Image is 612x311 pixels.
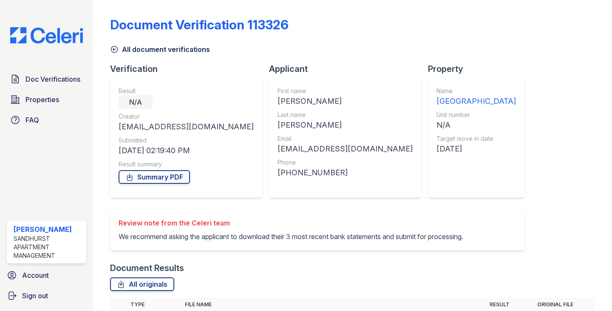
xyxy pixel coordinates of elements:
div: N/A [436,119,516,131]
div: Applicant [269,63,428,75]
div: Last name [278,111,413,119]
div: Submitted [119,136,254,145]
div: Result summary [119,160,254,168]
span: FAQ [25,115,39,125]
span: Account [22,270,49,280]
div: Email [278,134,413,143]
div: Unit number [436,111,516,119]
div: Verification [110,63,269,75]
span: Properties [25,94,59,105]
div: Sandhurst Apartment Management [14,234,83,260]
div: Phone [278,158,413,167]
div: Review note from the Celeri team [119,218,463,228]
div: [GEOGRAPHIC_DATA] [436,95,516,107]
a: Name [GEOGRAPHIC_DATA] [436,87,516,107]
a: All originals [110,277,174,291]
div: [EMAIL_ADDRESS][DOMAIN_NAME] [119,121,254,133]
span: Sign out [22,291,48,301]
a: FAQ [7,111,86,128]
a: Doc Verifications [7,71,86,88]
div: Result [119,87,254,95]
div: [PERSON_NAME] [14,224,83,234]
div: [PERSON_NAME] [278,119,413,131]
div: Document Verification 113326 [110,17,289,32]
div: [EMAIL_ADDRESS][DOMAIN_NAME] [278,143,413,155]
div: [DATE] [436,143,516,155]
a: All document verifications [110,44,210,54]
a: Sign out [3,287,90,304]
div: Creator [119,112,254,121]
div: Target move in date [436,134,516,143]
div: Property [428,63,531,75]
div: Document Results [110,262,184,274]
p: We recommend asking the applicant to download their 3 most recent bank statements and submit for ... [119,231,463,242]
span: Doc Verifications [25,74,80,84]
div: [PHONE_NUMBER] [278,167,413,179]
img: CE_Logo_Blue-a8612792a0a2168367f1c8372b55b34899dd931a85d93a1a3d3e32e68fde9ad4.png [3,27,90,43]
div: [PERSON_NAME] [278,95,413,107]
a: Properties [7,91,86,108]
div: Name [436,87,516,95]
a: Summary PDF [119,170,190,184]
div: [DATE] 02:19:40 PM [119,145,254,157]
div: First name [278,87,413,95]
div: N/A [119,95,153,109]
a: Account [3,267,90,284]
